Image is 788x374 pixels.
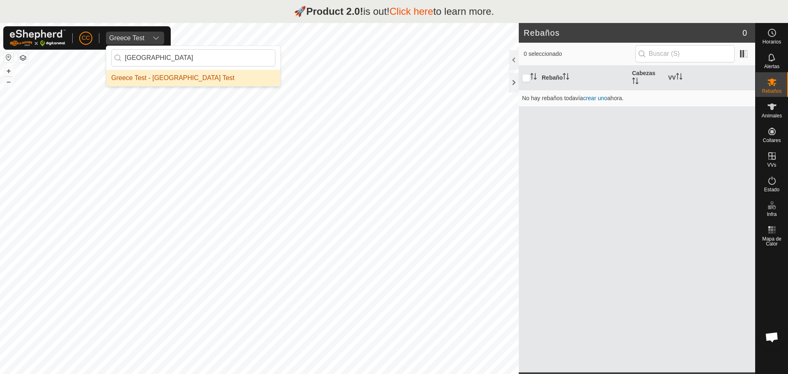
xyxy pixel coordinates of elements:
[4,66,14,76] button: +
[763,39,781,44] span: Horarios
[760,325,784,349] div: Open chat
[762,113,782,118] span: Animales
[18,53,28,63] button: Capas del Mapa
[82,34,90,42] span: CC
[583,95,607,101] a: crear uno
[111,49,275,67] input: Buscar por región, país, empresa o propiedad
[294,4,494,19] p: 🚀 is out! to learn more.
[763,138,781,143] span: Collares
[4,77,14,87] button: –
[764,187,779,192] span: Estado
[148,32,164,45] div: dropdown trigger
[530,74,537,81] p-sorticon: Activar para ordenar
[762,89,781,94] span: Rebaños
[4,53,14,62] button: Restablecer Mapa
[306,6,363,17] strong: Product 2.0!
[524,28,742,38] h2: Rebaños
[758,236,786,246] span: Mapa de Calor
[665,66,755,90] th: VV
[629,66,665,90] th: Cabezas
[676,74,683,81] p-sorticon: Activar para ordenar
[632,79,639,85] p-sorticon: Activar para ordenar
[538,66,629,90] th: Rebaño
[106,32,148,45] span: Greece Test
[524,50,635,58] span: 0 seleccionado
[111,73,234,83] div: Greece Test - [GEOGRAPHIC_DATA] Test
[767,212,777,217] span: Infra
[742,27,747,39] span: 0
[106,70,280,86] ul: Option List
[767,163,776,167] span: VVs
[764,64,779,69] span: Alertas
[389,6,433,17] a: Click here
[635,45,735,62] input: Buscar (S)
[563,74,569,81] p-sorticon: Activar para ordenar
[519,90,755,106] td: No hay rebaños todavía ahora.
[106,70,280,86] li: Greece Test
[109,35,144,41] div: Greece Test
[10,30,66,46] img: Logo Gallagher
